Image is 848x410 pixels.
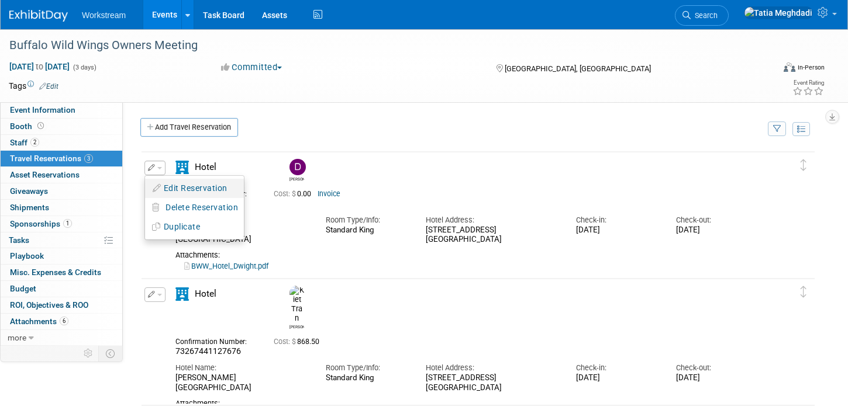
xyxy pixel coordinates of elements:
div: Room Type/Info: [326,215,408,225]
span: Booth not reserved yet [35,121,46,130]
a: Add Travel Reservation [140,118,238,137]
img: Dwight Smith [289,159,306,175]
div: Check-in: [576,363,659,373]
div: [DATE] [676,225,759,235]
div: Buffalo Wild Wings Owners Meeting [5,35,755,56]
a: Sponsorships1 [1,216,122,232]
a: Tasks [1,232,122,248]
div: Kiet Tran [287,286,307,329]
a: Attachments6 [1,314,122,329]
div: Attachments: [175,399,759,408]
i: Hotel [175,287,189,301]
a: Search [675,5,729,26]
span: Hotel [195,162,216,172]
span: to [34,62,45,71]
span: 73267441127676 [175,346,241,356]
a: BWW_Hotel_Dwight.pdf [184,262,268,270]
span: [GEOGRAPHIC_DATA], [GEOGRAPHIC_DATA] [505,64,651,73]
div: Kiet Tran [289,323,304,329]
a: Staff2 [1,135,122,151]
div: [DATE] [576,225,659,235]
i: Click and drag to move item [801,286,806,298]
div: Attachments: [175,251,759,260]
a: Playbook [1,248,122,264]
a: Booth [1,119,122,134]
span: (3 days) [72,64,96,71]
span: [DATE] [DATE] [9,61,70,72]
span: Attachments [10,317,68,326]
a: Edit [39,82,58,91]
div: Room Type/Info: [326,363,408,373]
span: Hotel [195,289,216,299]
button: Duplicate [145,218,244,235]
span: more [8,333,26,342]
span: 2 [30,138,39,147]
div: [STREET_ADDRESS] [GEOGRAPHIC_DATA] [426,225,559,245]
img: Tatia Meghdadi [744,6,813,19]
span: Delete Reservation [166,203,238,212]
i: Hotel [175,161,189,174]
div: Check-in: [576,215,659,225]
span: Sponsorships [10,219,72,228]
a: Misc. Expenses & Credits [1,265,122,280]
img: ExhibitDay [9,10,68,22]
button: Edit Reservation [145,180,244,197]
div: [DATE] [576,373,659,383]
div: Event Format [704,61,825,78]
a: more [1,330,122,346]
span: 0.00 [274,190,316,198]
td: Toggle Event Tabs [99,346,123,361]
span: Tasks [9,235,29,245]
a: Invoice [318,190,340,198]
span: 1 [63,219,72,228]
div: Hotel Name: [175,363,308,373]
a: ROI, Objectives & ROO [1,297,122,313]
span: Playbook [10,251,44,260]
div: Standard King [326,373,408,383]
span: Shipments [10,203,49,212]
a: Event Information [1,102,122,118]
div: Hotel Address: [426,215,559,225]
div: Check-out: [676,215,759,225]
a: Budget [1,281,122,297]
span: Giveaways [10,186,48,196]
td: Personalize Event Tab Strip [78,346,99,361]
i: Click and drag to move item [801,159,806,171]
span: Event Information [10,105,75,114]
a: Shipments [1,200,122,216]
img: Format-Inperson.png [784,62,795,72]
div: Confirmation Number: [175,334,256,346]
span: Search [691,11,718,20]
div: Dwight Smith [289,175,304,182]
img: Kiet Tran [289,286,304,323]
div: Event Rating [792,80,824,86]
a: Asset Reservations [1,167,122,183]
div: [PERSON_NAME][GEOGRAPHIC_DATA] [175,373,308,393]
a: Travel Reservations3 [1,151,122,166]
span: ROI, Objectives & ROO [10,300,88,310]
div: Hotel Address: [426,363,559,373]
span: Workstream [82,11,126,20]
button: Committed [217,61,287,74]
div: Dwight Smith [287,159,307,182]
div: Check-out: [676,363,759,373]
button: Delete Reservation [145,199,244,216]
div: Standard King [326,225,408,235]
div: [DATE] [676,373,759,383]
span: Travel Reservations [10,154,93,163]
span: 3 [84,154,93,163]
i: Filter by Traveler [773,126,781,133]
span: 868.50 [274,338,324,346]
span: Misc. Expenses & Credits [10,267,101,277]
span: 6 [60,317,68,325]
div: [STREET_ADDRESS] [GEOGRAPHIC_DATA] [426,373,559,393]
td: Tags [9,80,58,92]
span: Cost: $ [274,338,297,346]
span: Cost: $ [274,190,297,198]
a: Giveaways [1,183,122,199]
div: In-Person [797,63,825,72]
span: Staff [10,138,39,147]
span: Budget [10,284,36,293]
span: Asset Reservations [10,170,80,179]
span: Booth [10,121,46,131]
